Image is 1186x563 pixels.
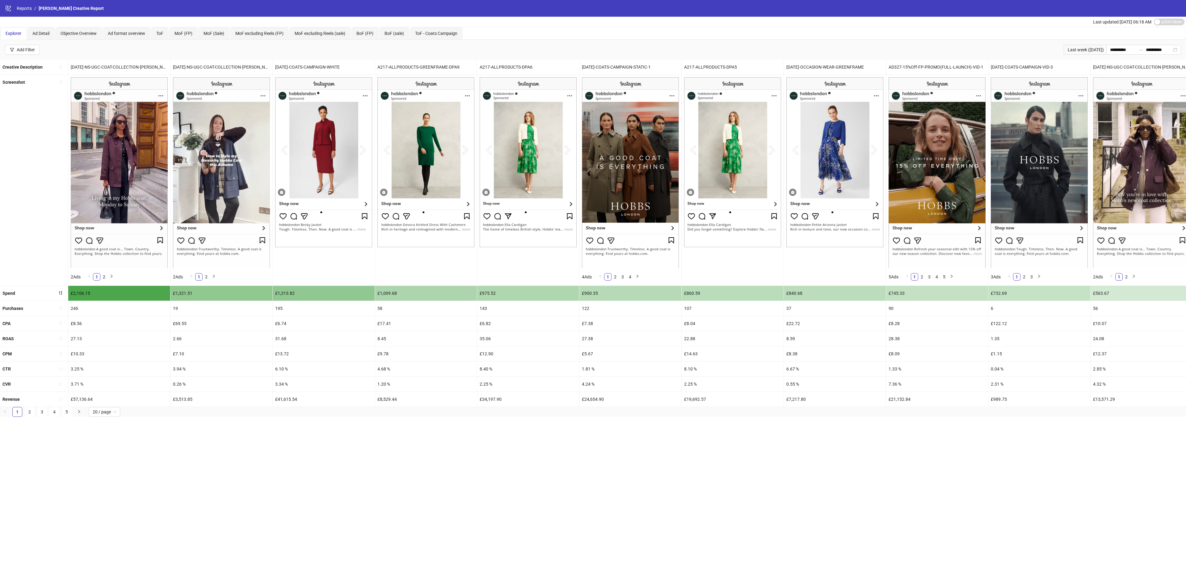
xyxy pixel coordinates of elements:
[2,366,11,371] b: CTR
[375,362,477,376] div: 4.68 %
[1123,273,1130,280] a: 2
[86,273,93,281] button: left
[886,362,988,376] div: 1.33 %
[39,6,104,11] span: [PERSON_NAME] Creative Report
[2,382,11,387] b: CVR
[682,346,784,361] div: £14.63
[988,392,1090,407] div: £989.75
[784,60,886,74] div: [DATE]-OCCASION-WEAR-GREENFRAME
[68,331,170,346] div: 27.13
[375,331,477,346] div: 8.45
[988,331,1090,346] div: 1.35
[1130,273,1138,281] button: right
[682,316,784,331] div: £8.04
[988,346,1090,361] div: £1.15
[170,377,272,392] div: 0.26 %
[68,316,170,331] div: £8.56
[582,274,592,279] span: 4 Ads
[579,301,681,316] div: 122
[74,407,84,417] button: right
[71,77,168,268] img: Screenshot 120235511914270624
[784,286,886,301] div: £840.68
[273,60,375,74] div: [DATE]-COATS-CAMPAIGN-WHITE
[948,273,955,281] li: Next Page
[682,362,784,376] div: 8.10 %
[1064,45,1106,55] div: Last week ([DATE])
[579,316,681,331] div: £7.38
[599,274,602,278] span: left
[170,316,272,331] div: £69.55
[919,273,925,280] a: 2
[58,80,63,84] span: sort-ascending
[173,77,270,268] img: Screenshot 120235506498230624
[1007,274,1011,278] span: left
[58,336,63,341] span: sort-ascending
[682,392,784,407] div: £19,692.57
[25,407,34,417] a: 2
[375,392,477,407] div: £8,529.44
[275,77,372,247] img: Screenshot 120235258651690624
[786,77,883,247] img: Screenshot 120233814573940624
[37,407,47,417] li: 3
[2,336,14,341] b: ROAS
[1020,273,1028,281] li: 2
[991,77,1088,268] img: Screenshot 120235499767200624
[156,31,163,36] span: ToF
[110,274,113,278] span: right
[68,346,170,361] div: £10.33
[385,31,404,36] span: BoF (sale)
[477,331,579,346] div: 35.06
[273,331,375,346] div: 31.68
[905,274,909,278] span: left
[210,273,217,281] li: Next Page
[77,410,81,413] span: right
[173,274,183,279] span: 2 Ads
[1130,273,1138,281] li: Next Page
[49,407,59,417] li: 4
[988,377,1090,392] div: 2.31 %
[6,31,21,36] span: Explorer
[886,346,988,361] div: £8.09
[68,301,170,316] div: 246
[58,291,63,295] span: sort-descending
[634,273,641,281] li: Next Page
[188,273,195,281] li: Previous Page
[203,273,210,281] li: 2
[5,45,40,55] button: Add Filter
[68,392,170,407] div: £57,136.64
[273,301,375,316] div: 195
[948,273,955,281] button: right
[13,407,22,417] a: 1
[682,301,784,316] div: 107
[93,273,100,280] a: 1
[375,286,477,301] div: £1,009.68
[25,407,35,417] li: 2
[1093,274,1103,279] span: 2 Ads
[684,77,781,247] img: Screenshot 120219827832110624
[375,377,477,392] div: 1.20 %
[68,377,170,392] div: 3.71 %
[1116,273,1122,280] a: 1
[101,273,107,280] a: 2
[477,377,579,392] div: 2.25 %
[597,273,604,281] button: left
[273,286,375,301] div: £1,313.82
[273,362,375,376] div: 6.10 %
[604,273,612,281] li: 1
[477,286,579,301] div: £975.52
[1115,273,1123,281] li: 1
[612,273,619,280] a: 2
[74,407,84,417] li: Next Page
[170,346,272,361] div: £7.10
[477,316,579,331] div: £6.82
[1138,47,1143,52] span: to
[634,273,641,281] button: right
[273,377,375,392] div: 3.34 %
[627,273,633,280] a: 4
[170,331,272,346] div: 2.66
[58,382,63,386] span: sort-ascending
[636,274,639,278] span: right
[100,273,108,281] li: 2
